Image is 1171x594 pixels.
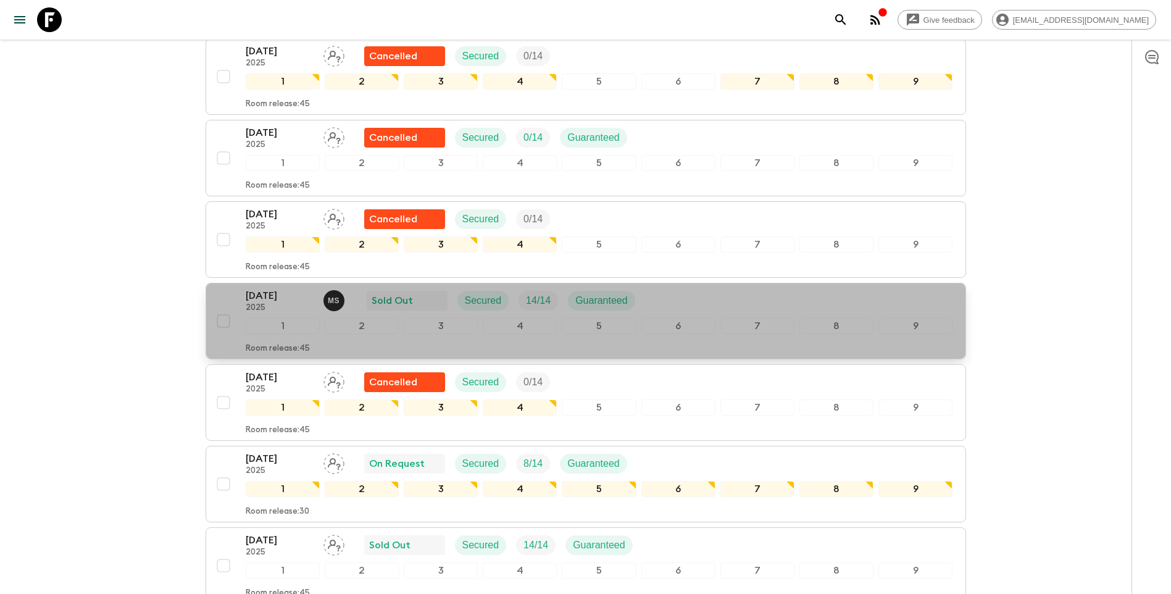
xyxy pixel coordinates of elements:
[246,507,309,517] p: Room release: 30
[246,125,314,140] p: [DATE]
[878,399,952,416] div: 9
[720,236,794,253] div: 7
[562,399,636,416] div: 5
[246,370,314,385] p: [DATE]
[455,535,507,555] div: Secured
[246,288,314,303] p: [DATE]
[369,375,417,390] p: Cancelled
[878,155,952,171] div: 9
[483,155,557,171] div: 4
[516,46,550,66] div: Trip Fill
[465,293,502,308] p: Secured
[483,399,557,416] div: 4
[206,283,966,359] button: [DATE]2025Magda SotiriadisSold OutSecuredTrip FillGuaranteed123456789Room release:45
[404,481,478,497] div: 3
[516,209,550,229] div: Trip Fill
[246,155,320,171] div: 1
[7,7,32,32] button: menu
[878,318,952,334] div: 9
[641,155,715,171] div: 6
[246,548,314,558] p: 2025
[523,456,543,471] p: 8 / 14
[246,181,310,191] p: Room release: 45
[516,535,556,555] div: Trip Fill
[457,291,509,311] div: Secured
[323,457,344,467] span: Assign pack leader
[562,563,636,579] div: 5
[246,59,314,69] p: 2025
[641,399,715,416] div: 6
[641,236,715,253] div: 6
[206,446,966,522] button: [DATE]2025Assign pack leaderOn RequestSecuredTrip FillGuaranteed123456789Room release:30
[206,120,966,196] button: [DATE]2025Assign pack leaderFlash Pack cancellationSecuredTrip FillGuaranteed123456789Room releas...
[523,130,543,145] p: 0 / 14
[206,201,966,278] button: [DATE]2025Assign pack leaderFlash Pack cancellationSecuredTrip Fill123456789Room release:45
[364,46,445,66] div: Flash Pack cancellation
[325,236,399,253] div: 2
[206,38,966,115] button: [DATE]2025Assign pack leaderFlash Pack cancellationSecuredTrip Fill123456789Room release:45
[575,293,628,308] p: Guaranteed
[246,318,320,334] div: 1
[462,49,499,64] p: Secured
[404,318,478,334] div: 3
[462,456,499,471] p: Secured
[641,563,715,579] div: 6
[799,236,873,253] div: 8
[455,128,507,148] div: Secured
[246,73,320,90] div: 1
[246,451,314,466] p: [DATE]
[483,563,557,579] div: 4
[562,481,636,497] div: 5
[992,10,1156,30] div: [EMAIL_ADDRESS][DOMAIN_NAME]
[720,563,794,579] div: 7
[323,212,344,222] span: Assign pack leader
[462,130,499,145] p: Secured
[246,262,310,272] p: Room release: 45
[325,318,399,334] div: 2
[483,481,557,497] div: 4
[325,155,399,171] div: 2
[404,73,478,90] div: 3
[364,209,445,229] div: Flash Pack cancellation
[516,454,550,474] div: Trip Fill
[455,372,507,392] div: Secured
[323,294,347,304] span: Magda Sotiriadis
[799,563,873,579] div: 8
[455,46,507,66] div: Secured
[720,318,794,334] div: 7
[246,236,320,253] div: 1
[246,99,310,109] p: Room release: 45
[562,73,636,90] div: 5
[799,399,873,416] div: 8
[720,155,794,171] div: 7
[325,73,399,90] div: 2
[567,456,620,471] p: Guaranteed
[526,293,551,308] p: 14 / 14
[917,15,981,25] span: Give feedback
[323,375,344,385] span: Assign pack leader
[404,155,478,171] div: 3
[246,425,310,435] p: Room release: 45
[364,128,445,148] div: Flash Pack cancellation
[246,344,310,354] p: Room release: 45
[462,212,499,227] p: Secured
[323,131,344,141] span: Assign pack leader
[562,318,636,334] div: 5
[246,140,314,150] p: 2025
[325,399,399,416] div: 2
[799,318,873,334] div: 8
[878,73,952,90] div: 9
[372,293,413,308] p: Sold Out
[878,481,952,497] div: 9
[369,456,425,471] p: On Request
[523,538,548,553] p: 14 / 14
[523,49,543,64] p: 0 / 14
[404,399,478,416] div: 3
[462,538,499,553] p: Secured
[246,207,314,222] p: [DATE]
[328,296,340,306] p: M S
[246,533,314,548] p: [DATE]
[246,385,314,395] p: 2025
[516,372,550,392] div: Trip Fill
[516,128,550,148] div: Trip Fill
